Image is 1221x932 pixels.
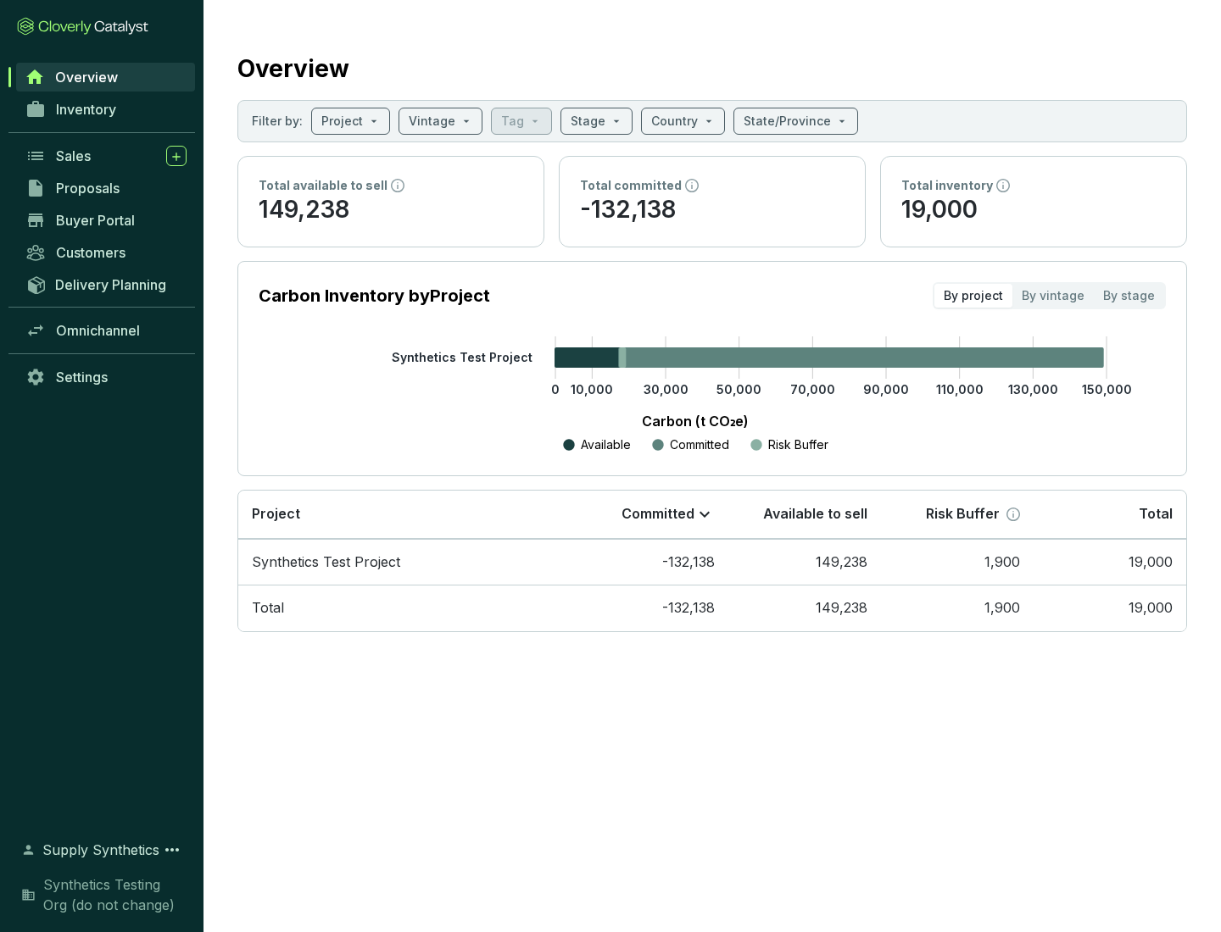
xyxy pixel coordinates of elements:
[790,382,835,397] tspan: 70,000
[56,244,125,261] span: Customers
[238,491,576,539] th: Project
[1082,382,1132,397] tspan: 150,000
[551,382,560,397] tspan: 0
[55,69,118,86] span: Overview
[622,505,694,524] p: Committed
[238,539,576,585] td: Synthetics Test Project
[728,585,881,631] td: 149,238
[56,180,120,197] span: Proposals
[17,206,195,235] a: Buyer Portal
[901,194,1166,226] p: 19,000
[728,491,881,539] th: Available to sell
[392,350,532,364] tspan: Synthetics Test Project
[933,282,1166,309] div: segmented control
[716,382,761,397] tspan: 50,000
[936,382,984,397] tspan: 110,000
[644,382,689,397] tspan: 30,000
[56,147,91,164] span: Sales
[863,382,909,397] tspan: 90,000
[501,113,524,130] p: Tag
[56,101,116,118] span: Inventory
[17,238,195,267] a: Customers
[1034,491,1186,539] th: Total
[17,141,195,170] a: Sales
[43,874,187,915] span: Synthetics Testing Org (do not change)
[42,840,159,860] span: Supply Synthetics
[17,316,195,345] a: Omnichannel
[576,539,728,585] td: -132,138
[259,284,490,308] p: Carbon Inventory by Project
[926,505,1000,524] p: Risk Buffer
[881,585,1034,631] td: 1,900
[571,382,613,397] tspan: 10,000
[56,322,140,339] span: Omnichannel
[259,177,387,194] p: Total available to sell
[16,63,195,92] a: Overview
[284,411,1107,431] p: Carbon (t CO₂e)
[1094,284,1164,308] div: By stage
[259,194,523,226] p: 149,238
[728,539,881,585] td: 149,238
[576,585,728,631] td: -132,138
[1034,539,1186,585] td: 19,000
[670,436,729,453] p: Committed
[768,436,828,453] p: Risk Buffer
[1008,382,1058,397] tspan: 130,000
[237,51,349,86] h2: Overview
[55,276,166,293] span: Delivery Planning
[17,174,195,202] a: Proposals
[934,284,1012,308] div: By project
[1034,585,1186,631] td: 19,000
[238,585,576,631] td: Total
[17,95,195,124] a: Inventory
[17,363,195,391] a: Settings
[17,270,195,298] a: Delivery Planning
[580,194,845,226] p: -132,138
[56,212,135,229] span: Buyer Portal
[901,177,993,194] p: Total inventory
[1012,284,1094,308] div: By vintage
[56,369,108,386] span: Settings
[581,436,631,453] p: Available
[881,539,1034,585] td: 1,900
[252,113,303,130] p: Filter by:
[580,177,682,194] p: Total committed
